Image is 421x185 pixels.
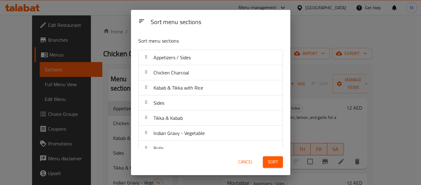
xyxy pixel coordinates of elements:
[153,68,189,77] span: Chicken Charcoal
[153,113,183,123] span: Tikka & Kabab
[139,126,283,141] div: Indian Gravy - Vegetable
[139,141,283,156] div: Rolls
[236,156,255,168] button: Cancel
[139,111,283,126] div: Tikka & Kabab
[153,144,164,153] span: Rolls
[153,83,203,92] span: Kabab & Tikka with Rice
[139,50,283,65] div: Appetizers / Sides
[139,80,283,95] div: Kabab & Tikka with Rice
[139,95,283,111] div: Sides
[238,158,253,166] span: Cancel
[263,156,283,168] button: Sort
[153,53,191,62] span: Appetizers / Sides
[268,158,278,166] span: Sort
[138,37,253,45] p: Sort menu sections
[153,98,164,107] span: Sides
[148,15,285,29] div: Sort menu sections
[139,65,283,80] div: Chicken Charcoal
[153,128,205,138] span: Indian Gravy - Vegetable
